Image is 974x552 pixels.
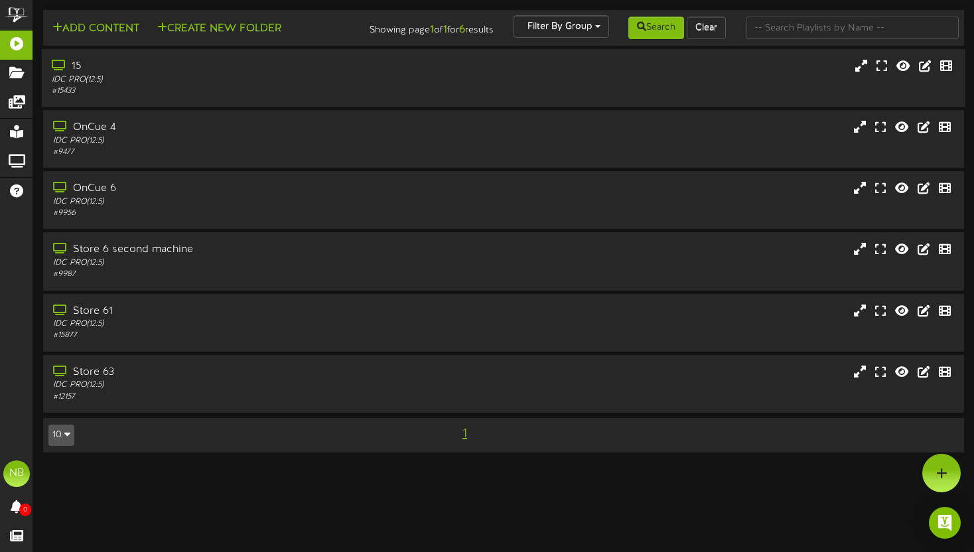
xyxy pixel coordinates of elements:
div: IDC PRO ( 12:5 ) [52,74,417,86]
div: OnCue 6 [53,181,417,196]
div: # 12157 [53,391,417,403]
button: 10 [48,425,74,446]
div: # 9987 [53,269,417,280]
button: Search [628,17,684,39]
div: Open Intercom Messenger [929,507,961,539]
span: 1 [459,427,470,441]
div: 15 [52,59,417,74]
div: # 15433 [52,86,417,97]
strong: 1 [430,24,434,36]
button: Filter By Group [514,15,609,38]
div: OnCue 4 [53,120,417,135]
div: IDC PRO ( 12:5 ) [53,379,417,391]
div: Store 6 second machine [53,242,417,257]
div: NB [3,460,30,487]
div: # 9477 [53,147,417,158]
strong: 6 [459,24,465,36]
span: 0 [19,504,31,516]
button: Clear [687,17,726,39]
div: # 9956 [53,208,417,219]
button: Add Content [48,21,143,37]
strong: 1 [443,24,447,36]
div: Store 63 [53,365,417,380]
div: IDC PRO ( 12:5 ) [53,257,417,269]
div: IDC PRO ( 12:5 ) [53,196,417,208]
div: IDC PRO ( 12:5 ) [53,135,417,147]
div: IDC PRO ( 12:5 ) [53,318,417,330]
button: Create New Folder [153,21,285,37]
div: Store 61 [53,304,417,319]
div: Showing page of for results [348,15,504,38]
input: -- Search Playlists by Name -- [746,17,959,39]
div: # 15877 [53,330,417,341]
